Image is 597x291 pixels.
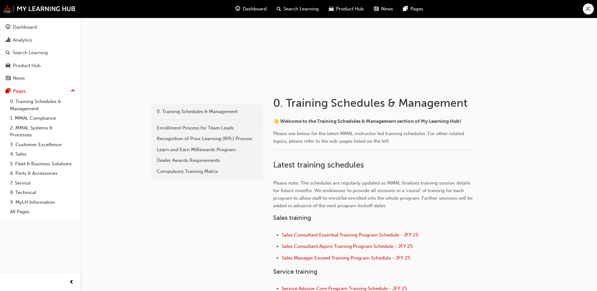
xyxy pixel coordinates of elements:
button: JC [583,3,594,14]
button: DashboardAnalyticsSearch LearningProduct HubNews [3,20,78,85]
span: chart-icon [6,37,10,43]
a: 0. Training Schedules & Management [154,106,261,117]
a: 5. Fleet & Business Solutions [8,159,78,169]
span: Please note: The schedules are regularly updated as MMAL finalises training session details for f... [273,180,474,208]
a: Enrollment Process for Team Leads [154,123,261,134]
div: Enrollment Process for Team Leads [157,124,257,132]
a: Analytics [3,34,78,46]
span: search-icon [277,5,281,13]
a: 4. Sales [8,149,78,159]
a: 3. Customer Excellence [8,140,78,150]
div: Dealer Awards Requirements [157,157,257,164]
a: Sales Manager Exceed Training Program Schedule - JFY 25 [282,255,410,261]
div: Dashboard [13,24,37,31]
a: News [3,72,78,84]
a: Compulsory Training Matrix [154,166,261,177]
a: 7. Service [8,178,78,188]
span: Please see below for the latest MMAL instructor led training schedules. For other related topics,... [273,131,465,144]
a: 6. Parts & Accessories [8,168,78,178]
a: 2. MMAL Systems & Processes [8,123,78,140]
button: Pages [3,85,78,97]
span: Pages [410,5,423,13]
a: pages-iconPages [398,3,428,15]
a: Dealer Awards Requirements [154,155,261,166]
span: Latest training schedules [273,160,364,170]
a: news-iconNews [369,3,398,15]
div: Recognition of Prior Learning (RPL) Process [157,135,257,142]
h1: 0. Training Schedules & Management [273,96,480,110]
div: Product Hub [13,62,41,69]
span: Service training [273,268,318,275]
a: 1. MMAL Compliance [8,113,78,123]
span: Sales training [273,214,311,221]
span: car-icon [6,63,10,69]
div: Learn and Earn MiRewards Program [157,146,257,153]
span: prev-icon [69,278,74,286]
a: search-iconSearch Learning [272,3,324,15]
span: Dashboard [243,5,267,13]
span: Search Learning [284,5,319,13]
div: Pages [13,88,26,95]
a: Learn and Earn MiRewards Program [154,144,261,155]
span: guage-icon [235,5,240,13]
a: guage-iconDashboard [230,3,272,15]
div: News [13,75,25,82]
span: News [381,5,393,13]
span: JC [585,5,591,13]
a: Recognition of Prior Learning (RPL) Process [154,133,261,144]
span: pages-icon [403,5,408,13]
span: guage-icon [6,25,10,30]
div: 0. Training Schedules & Management [157,108,257,115]
div: Analytics [13,37,32,44]
img: mmal [3,5,76,13]
span: news-icon [6,76,10,81]
div: Compulsory Training Matrix [157,168,257,175]
span: car-icon [329,5,334,13]
span: up-icon [71,87,75,95]
span: news-icon [374,5,379,13]
a: car-iconProduct Hub [324,3,369,15]
a: 8. Technical [8,188,78,197]
span: pages-icon [6,88,10,94]
span: Product Hub [336,5,364,13]
a: 9. MyLH Information [8,197,78,207]
div: Search Learning [13,49,48,56]
a: 0. Training Schedules & Management [8,97,78,113]
a: Dashboard [3,21,78,33]
a: Sales Consultant Essential Training Program Schedule - JFY 25 [282,232,418,238]
span: search-icon [6,50,10,56]
a: Product Hub [3,60,78,71]
a: Sales Consultant Aspire Training Program Schedule - JFY 25 [282,243,413,249]
a: Search Learning [3,47,78,59]
a: All Pages [8,207,78,217]
span: 👋 Welcome to the Training Schedules & Management section of My Learning Hub! [273,118,461,124]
